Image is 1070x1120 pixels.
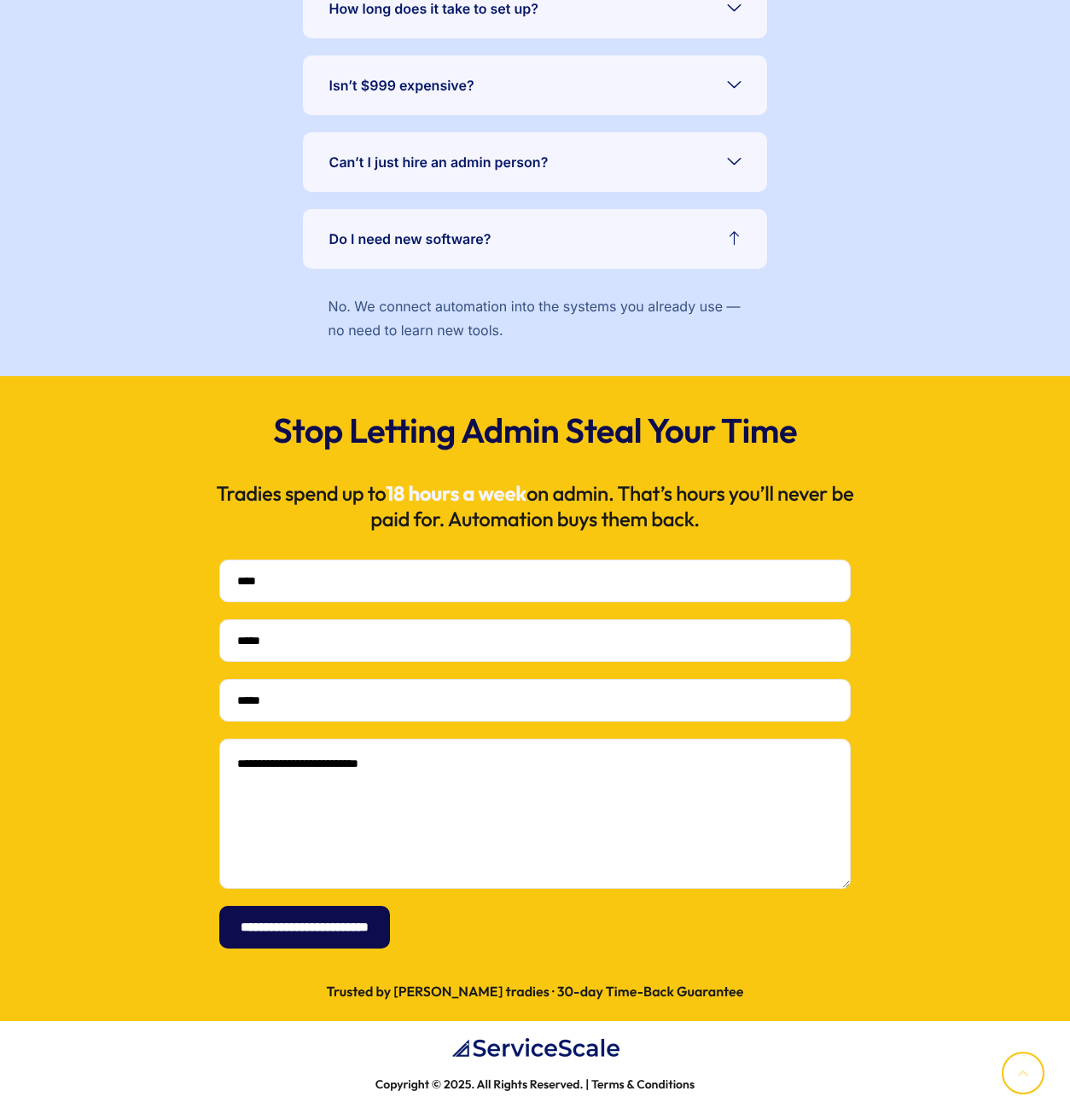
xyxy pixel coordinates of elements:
[329,150,557,174] span: Can’t I just hire an admin person?
[203,481,866,532] h3: Tradies spend up to on admin. That’s hours you’ll never be paid for. Automation buys them back.
[329,294,742,342] p: No. We connect automation into the systems you already use — no need to learn new tools.
[329,73,483,97] span: Isn’t $999 expensive?
[329,227,500,251] span: Do I need new software?
[303,209,768,269] a: Do I need new software?
[17,410,1053,451] h2: Stop Letting Admin Steal Your Time
[9,983,1061,1002] h6: Trusted by [PERSON_NAME] tradies · 30-day Time-Back Guarantee
[450,1038,620,1059] img: ServiceScale logo representing business automation for tradies
[303,55,768,115] a: Isn’t $999 expensive?
[219,560,851,949] form: Contact form
[303,132,768,192] a: Can’t I just hire an admin person?
[17,1076,1053,1093] a: Copyright © 2025. All Rights Reserved. | Terms & Conditions
[386,481,526,507] span: 18 hours a week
